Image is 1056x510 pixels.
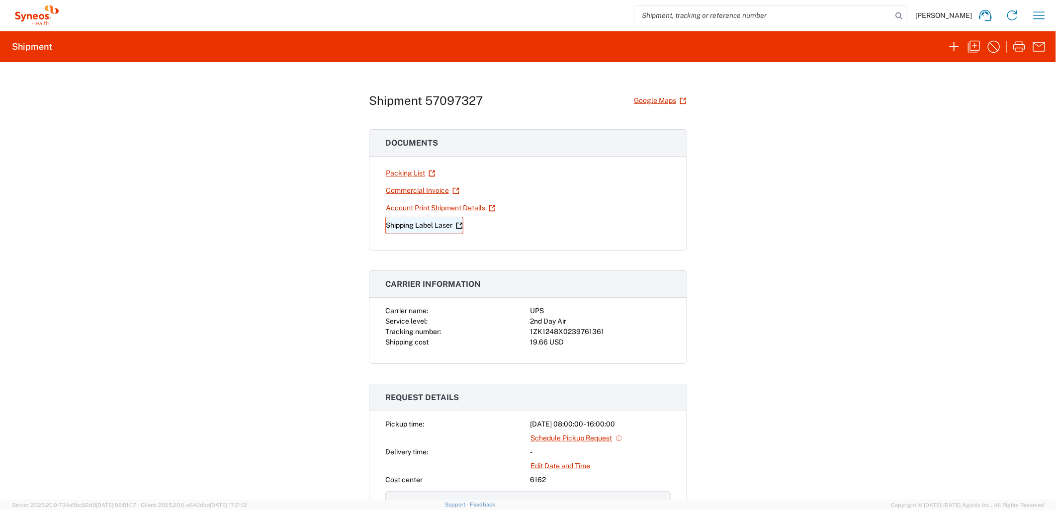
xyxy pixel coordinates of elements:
div: 19.66 USD [530,337,671,347]
a: Shipping Label Laser [385,217,463,234]
div: UPS [530,306,671,316]
span: Carrier information [385,279,481,289]
span: Server: 2025.20.0-734e5bc92d9 [12,502,136,508]
span: Service level: [385,317,428,325]
span: Copyright © [DATE]-[DATE] Agistix Inc., All Rights Reserved [891,501,1044,510]
a: Account Print Shipment Details [385,199,496,217]
div: - [530,447,671,457]
a: Commercial Invoice [385,182,460,199]
span: Documents [385,138,438,148]
h2: Shipment [12,41,52,53]
span: [DATE] 17:21:12 [210,502,247,508]
span: Delivery time: [385,448,428,456]
a: Support [445,502,470,508]
span: [PERSON_NAME] [915,11,972,20]
span: Pickup time: [385,420,424,428]
span: Carrier name: [385,307,428,315]
a: Schedule Pickup Request [530,429,623,447]
span: Tracking number: [385,328,441,336]
a: Edit Date and Time [530,457,591,475]
h1: Shipment 57097327 [369,93,483,108]
div: [DATE] 08:00:00 - 16:00:00 [530,419,671,429]
span: Shipping cost [385,338,429,346]
span: Client: 2025.20.0-e640dba [141,502,247,508]
span: Request details [385,393,459,402]
div: 1ZK1248X0239761361 [530,327,671,337]
span: References [394,499,431,507]
a: Packing List [385,165,436,182]
input: Shipment, tracking or reference number [634,6,892,25]
a: Google Maps [633,92,687,109]
span: [DATE] 09:51:07 [96,502,136,508]
div: 2nd Day Air [530,316,671,327]
a: Feedback [470,502,495,508]
span: Cost center [385,476,423,484]
div: 6162 [530,475,671,485]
